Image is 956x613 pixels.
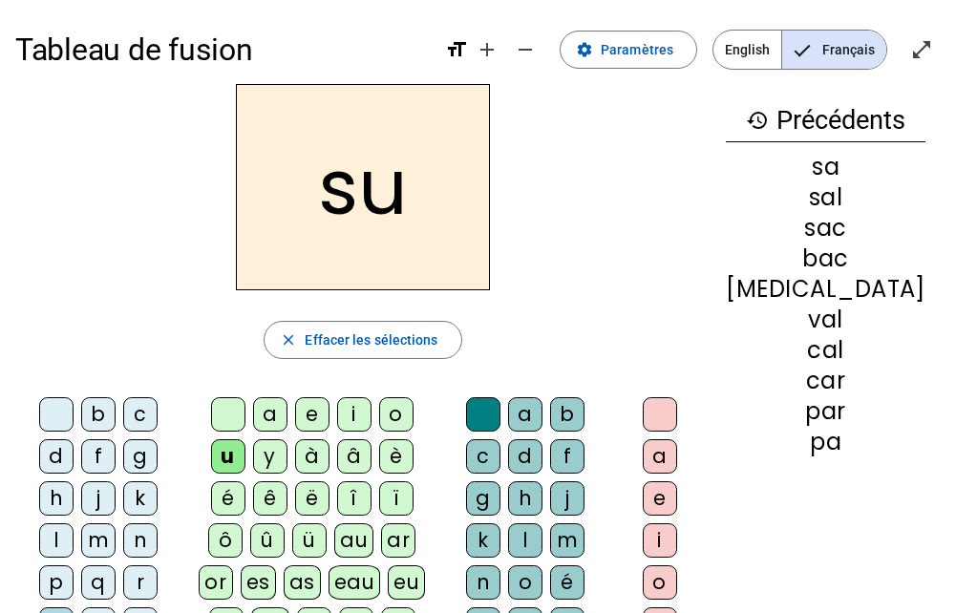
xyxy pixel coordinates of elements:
[81,523,116,558] div: m
[643,565,677,600] div: o
[329,565,381,600] div: eau
[123,397,158,432] div: c
[643,439,677,474] div: a
[253,439,287,474] div: y
[713,31,781,69] span: English
[379,481,414,516] div: ï
[643,523,677,558] div: i
[508,397,542,432] div: a
[337,481,372,516] div: î
[241,565,276,600] div: es
[560,31,697,69] button: Paramètres
[466,481,500,516] div: g
[39,523,74,558] div: l
[726,370,925,392] div: car
[746,109,769,132] mat-icon: history
[550,439,584,474] div: f
[295,481,329,516] div: ë
[550,397,584,432] div: b
[123,439,158,474] div: g
[208,523,243,558] div: ô
[726,308,925,331] div: val
[292,523,327,558] div: ü
[81,397,116,432] div: b
[643,481,677,516] div: e
[726,431,925,454] div: pa
[712,30,887,70] mat-button-toggle-group: Language selection
[508,565,542,600] div: o
[468,31,506,69] button: Augmenter la taille de la police
[601,38,673,61] span: Paramètres
[253,481,287,516] div: ê
[506,31,544,69] button: Diminuer la taille de la police
[211,439,245,474] div: u
[280,331,297,349] mat-icon: close
[726,217,925,240] div: sac
[337,397,372,432] div: i
[334,523,373,558] div: au
[264,321,461,359] button: Effacer les sélections
[508,523,542,558] div: l
[123,565,158,600] div: r
[508,439,542,474] div: d
[39,481,74,516] div: h
[508,481,542,516] div: h
[550,565,584,600] div: é
[123,523,158,558] div: n
[81,481,116,516] div: j
[337,439,372,474] div: â
[726,339,925,362] div: cal
[910,38,933,61] mat-icon: open_in_full
[381,523,415,558] div: ar
[726,99,925,142] h3: Précédents
[726,156,925,179] div: sa
[445,38,468,61] mat-icon: format_size
[476,38,499,61] mat-icon: add
[466,439,500,474] div: c
[211,481,245,516] div: é
[514,38,537,61] mat-icon: remove
[726,278,925,301] div: [MEDICAL_DATA]
[379,397,414,432] div: o
[726,186,925,209] div: sal
[903,31,941,69] button: Entrer en plein écran
[550,481,584,516] div: j
[81,439,116,474] div: f
[123,481,158,516] div: k
[388,565,425,600] div: eu
[295,439,329,474] div: à
[81,565,116,600] div: q
[39,565,74,600] div: p
[782,31,886,69] span: Français
[379,439,414,474] div: è
[466,565,500,600] div: n
[295,397,329,432] div: e
[199,565,233,600] div: or
[576,41,593,58] mat-icon: settings
[250,523,285,558] div: û
[550,523,584,558] div: m
[305,328,437,351] span: Effacer les sélections
[726,400,925,423] div: par
[466,523,500,558] div: k
[726,247,925,270] div: bac
[39,439,74,474] div: d
[236,84,490,290] h2: su
[15,19,430,80] h1: Tableau de fusion
[253,397,287,432] div: a
[284,565,321,600] div: as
